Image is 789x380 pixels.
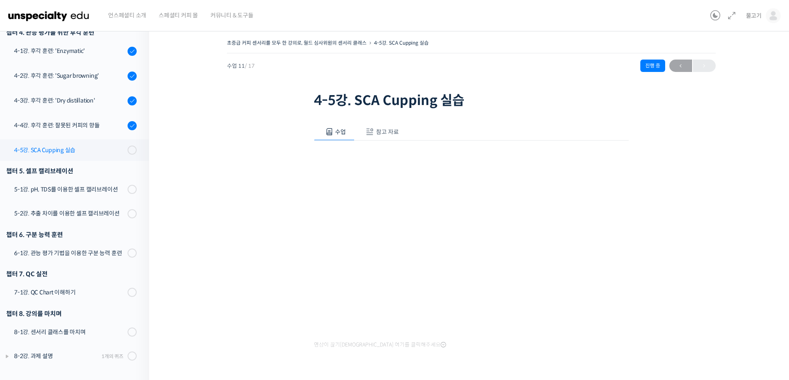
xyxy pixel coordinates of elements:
div: 챕터 5. 셀프 캘리브레이션 [6,165,137,177]
div: 4-3강. 후각 훈련: 'Dry distillation' [14,96,125,105]
a: 초중급 커피 센서리를 모두 한 강의로, 월드 심사위원의 센서리 클래스 [227,40,367,46]
a: 설정 [107,262,159,283]
span: 물고기 [746,12,762,19]
div: 8-1강. 센서리 클래스를 마치며 [14,327,125,337]
a: ←이전 [669,60,692,72]
div: 5-1강. pH, TDS를 이용한 셀프 캘리브레이션 [14,185,125,194]
a: 4-5강. SCA Cupping 실습 [374,40,429,46]
span: 수업 [335,128,346,136]
div: 챕터 8. 강의를 마치며 [6,308,137,319]
a: 홈 [2,262,55,283]
span: 설정 [128,275,138,281]
span: 영상이 끊기[DEMOGRAPHIC_DATA] 여기를 클릭해주세요 [314,342,446,348]
div: 챕터 4. 관능 평가를 위한 후각 훈련 [6,27,137,38]
div: 5-2강. 추출 차이를 이용한 셀프 캘리브레이션 [14,209,125,218]
div: 4-5강. SCA Cupping 실습 [14,146,125,155]
div: 1개의 퀴즈 [101,352,123,360]
div: 4-2강. 후각 훈련: 'Sugar browning' [14,71,125,80]
div: 7-1강. QC Chart 이해하기 [14,288,125,297]
div: 8-2강. 과제 설명 [14,351,99,361]
h1: 4-5강. SCA Cupping 실습 [314,93,629,108]
a: 대화 [55,262,107,283]
div: 챕터 6. 구분 능력 훈련 [6,229,137,240]
div: 4-4강. 후각 훈련: 잘못된 커피의 향들 [14,121,125,130]
div: 진행 중 [640,60,665,72]
span: 참고 자료 [376,128,399,136]
span: ← [669,60,692,72]
span: 홈 [26,275,31,281]
div: 4-1강. 후각 훈련: 'Enzymatic' [14,46,125,55]
div: 6-1강. 관능 평가 기법을 이용한 구분 능력 훈련 [14,249,125,258]
span: 수업 11 [227,63,255,69]
div: 챕터 7. QC 실전 [6,268,137,280]
span: / 17 [245,62,255,69]
span: 대화 [76,275,86,282]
